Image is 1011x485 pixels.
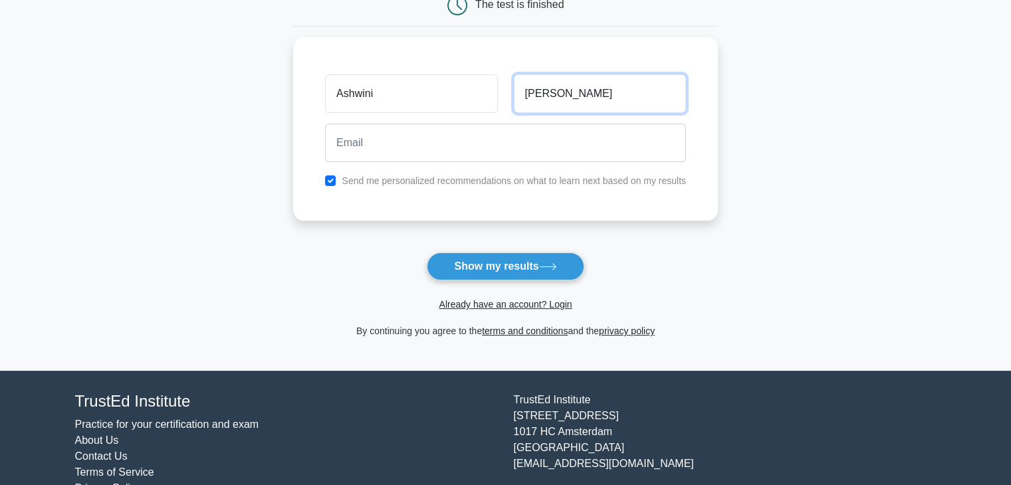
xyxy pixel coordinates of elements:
h4: TrustEd Institute [75,392,498,411]
a: Terms of Service [75,466,154,478]
a: terms and conditions [482,326,568,336]
a: Practice for your certification and exam [75,419,259,430]
a: About Us [75,435,119,446]
a: Contact Us [75,450,128,462]
input: Last name [514,74,686,113]
a: Already have an account? Login [439,299,572,310]
label: Send me personalized recommendations on what to learn next based on my results [342,175,686,186]
button: Show my results [427,252,584,280]
input: Email [325,124,686,162]
a: privacy policy [599,326,655,336]
div: By continuing you agree to the and the [285,323,726,339]
input: First name [325,74,497,113]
